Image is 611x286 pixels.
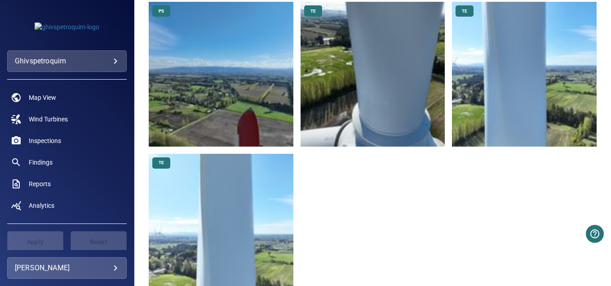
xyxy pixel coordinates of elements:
a: windturbines noActive [7,108,127,130]
a: reports noActive [7,173,127,195]
a: findings noActive [7,152,127,173]
img: ghivspetroquim-logo [35,22,99,31]
div: ghivspetroquim [15,54,119,68]
span: PS [153,8,169,14]
span: Inspections [29,136,61,145]
a: map noActive [7,87,127,108]
a: analytics noActive [7,195,127,216]
span: Findings [29,158,53,167]
span: Reports [29,179,51,188]
span: Map View [29,93,56,102]
div: ghivspetroquim [7,50,127,72]
span: Wind Turbines [29,115,68,124]
span: TE [153,160,169,166]
a: inspections noActive [7,130,127,152]
span: Analytics [29,201,54,210]
span: TE [456,8,473,14]
span: TE [305,8,321,14]
div: [PERSON_NAME] [15,261,119,275]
